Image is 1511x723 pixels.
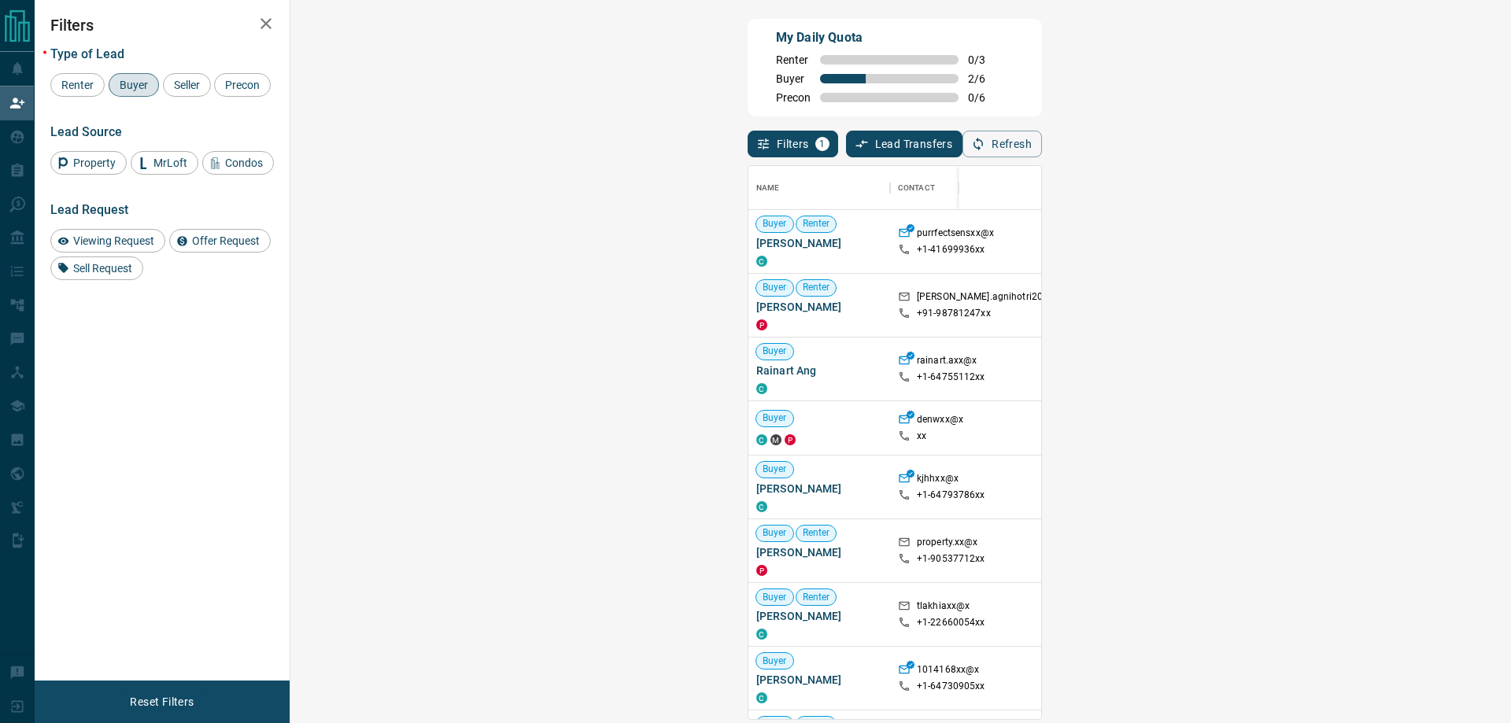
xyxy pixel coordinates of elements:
span: [PERSON_NAME] [756,481,882,496]
div: MrLoft [131,151,198,175]
p: +1- 90537712xx [917,552,985,566]
button: Filters1 [748,131,838,157]
span: Lead Request [50,202,128,217]
span: Viewing Request [68,234,160,247]
div: property.ca [785,434,796,445]
p: +1- 41699936xx [917,243,985,256]
span: Buyer [756,463,793,476]
div: condos.ca [756,629,767,640]
span: 2 / 6 [968,72,1003,85]
p: rainart.axx@x [917,354,977,371]
span: Type of Lead [50,46,124,61]
p: +1- 64730905xx [917,680,985,693]
p: denwxx@x [917,413,963,430]
span: Buyer [756,281,793,294]
p: +1- 22660054xx [917,616,985,629]
p: +1- 64755112xx [917,371,985,384]
span: Renter [796,591,837,604]
span: Buyer [756,655,793,668]
span: [PERSON_NAME] [756,235,882,251]
p: tlakhiaxx@x [917,599,970,616]
span: MrLoft [148,157,193,169]
div: Buyer [109,73,159,97]
div: Viewing Request [50,229,165,253]
div: property.ca [756,565,767,576]
div: condos.ca [756,256,767,267]
div: Property [50,151,127,175]
span: [PERSON_NAME] [756,608,882,624]
button: Lead Transfers [846,131,963,157]
span: Buyer [756,526,793,540]
div: Name [748,166,890,210]
div: condos.ca [756,501,767,512]
div: condos.ca [756,692,767,703]
span: Renter [796,526,837,540]
div: Precon [214,73,271,97]
span: Condos [220,157,268,169]
div: condos.ca [756,434,767,445]
button: Reset Filters [120,688,204,715]
span: [PERSON_NAME] [756,672,882,688]
span: Renter [796,281,837,294]
span: 1 [817,138,828,149]
span: Buyer [756,217,793,231]
p: property.xx@x [917,536,978,552]
div: Condos [202,151,274,175]
span: Renter [776,53,811,66]
div: property.ca [756,319,767,330]
span: Renter [56,79,99,91]
span: Buyer [114,79,153,91]
span: Seller [168,79,205,91]
p: kjhhxx@x [917,472,959,489]
div: Sell Request [50,256,143,280]
span: Renter [796,217,837,231]
div: Renter [50,73,105,97]
span: 0 / 6 [968,91,1003,104]
p: My Daily Quota [776,28,1003,47]
p: +1- 64793786xx [917,489,985,502]
span: Rainart Ang [756,363,882,378]
p: [PERSON_NAME].agnihotri20xx@x [917,290,1066,307]
span: Precon [776,91,811,104]
span: Buyer [776,72,811,85]
span: Sell Request [68,262,138,275]
div: condos.ca [756,383,767,394]
div: Contact [898,166,935,210]
span: Buyer [756,411,793,425]
span: 0 / 3 [968,53,1003,66]
span: Buyer [756,345,793,358]
span: Precon [220,79,265,91]
div: Offer Request [169,229,271,253]
span: Lead Source [50,124,122,139]
span: [PERSON_NAME] [756,544,882,560]
span: Property [68,157,121,169]
div: mrloft.ca [770,434,781,445]
p: xx [917,430,926,443]
span: Offer Request [187,234,265,247]
button: Refresh [962,131,1042,157]
span: Buyer [756,591,793,604]
p: +91- 98781247xx [917,307,991,320]
div: Seller [163,73,211,97]
p: 1014168xx@x [917,663,979,680]
div: Name [756,166,780,210]
p: purrfectsensxx@x [917,227,994,243]
h2: Filters [50,16,274,35]
span: [PERSON_NAME] [756,299,882,315]
div: Contact [890,166,1016,210]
